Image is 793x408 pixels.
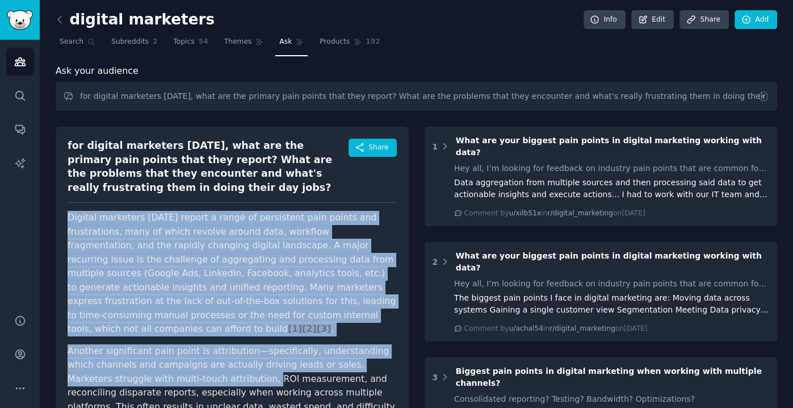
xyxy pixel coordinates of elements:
span: 192 [366,37,380,47]
span: Biggest pain points in digital marketing when working with multiple channels? [456,367,762,388]
a: Add [735,10,777,30]
span: u/achal54 [509,324,543,332]
div: Hey all, I’m looking for feedback on industry pain points that are common for digital marketers i... [454,278,769,290]
p: Digital marketers [DATE] report a range of persistent pain points and frustrations, many of which... [68,211,397,336]
span: Products [320,37,350,47]
div: for digital marketers [DATE], what are the primary pain points that they report? What are the pro... [68,139,349,194]
div: Comment by in on [DATE] [464,324,648,334]
span: [ 2 ] [302,323,316,334]
span: Subreddits [111,37,149,47]
a: Info [584,10,626,30]
a: Topics54 [169,33,212,56]
span: Share [368,143,388,153]
div: Consolidated reporting? Testing? Bandwidth? Optimizations? [454,393,769,405]
a: Products192 [316,33,384,56]
a: Subreddits2 [107,33,161,56]
div: Hey all, I’m looking for feedback on industry pain points that are common for digital marketers i... [454,163,769,174]
span: Themes [224,37,252,47]
a: Edit [631,10,674,30]
input: Ask this audience a question... [56,82,777,111]
span: 54 [199,37,208,47]
span: 2 [153,37,158,47]
span: Ask [279,37,292,47]
span: r/digital_marketing [547,209,613,217]
span: What are your biggest pain points in digital marketing working with data? [456,251,762,272]
div: 2 [433,256,438,268]
span: Ask your audience [56,64,139,78]
img: GummySearch logo [7,10,33,30]
a: Share [679,10,728,30]
div: 1 [433,141,438,153]
a: Search [56,33,99,56]
a: Ask [275,33,308,56]
span: What are your biggest pain points in digital marketing working with data? [456,136,762,157]
a: Themes [220,33,268,56]
button: Share [349,139,396,157]
span: r/digital_marketing [549,324,615,332]
span: Topics [173,37,194,47]
span: u/xilb51x [509,209,541,217]
div: Data aggregation from multiple sources and then processing said data to get actionable insights a... [454,177,769,201]
span: [ 3 ] [317,323,331,334]
div: Comment by in on [DATE] [464,209,645,219]
span: Search [60,37,83,47]
div: The biggest pain points I face in digital marketing are: Moving data across systems Gaining a sin... [454,292,769,316]
span: [ 1 ] [288,323,302,334]
div: 3 [433,372,438,384]
h2: digital marketers [56,11,215,29]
